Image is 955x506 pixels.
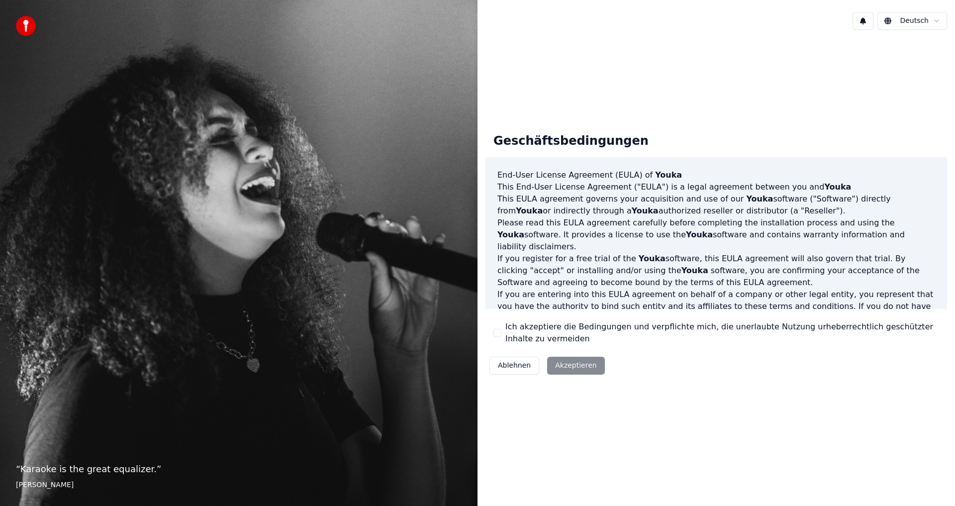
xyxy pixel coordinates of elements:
[497,193,935,217] p: This EULA agreement governs your acquisition and use of our software ("Software") directly from o...
[505,321,939,345] label: Ich akzeptiere die Bedingungen und verpflichte mich, die unerlaubte Nutzung urheberrechtlich gesc...
[746,194,773,203] span: Youka
[16,480,462,490] footer: [PERSON_NAME]
[16,16,36,36] img: youka
[497,181,935,193] p: This End-User License Agreement ("EULA") is a legal agreement between you and
[497,230,524,239] span: Youka
[681,266,708,275] span: Youka
[686,230,713,239] span: Youka
[485,125,657,157] div: Geschäftsbedingungen
[489,357,539,375] button: Ablehnen
[497,289,935,336] p: If you are entering into this EULA agreement on behalf of a company or other legal entity, you re...
[655,170,682,180] span: Youka
[639,254,666,263] span: Youka
[516,206,543,215] span: Youka
[824,182,851,192] span: Youka
[16,462,462,476] p: “ Karaoke is the great equalizer. ”
[497,217,935,253] p: Please read this EULA agreement carefully before completing the installation process and using th...
[497,169,935,181] h3: End-User License Agreement (EULA) of
[497,253,935,289] p: If you register for a free trial of the software, this EULA agreement will also govern that trial...
[632,206,659,215] span: Youka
